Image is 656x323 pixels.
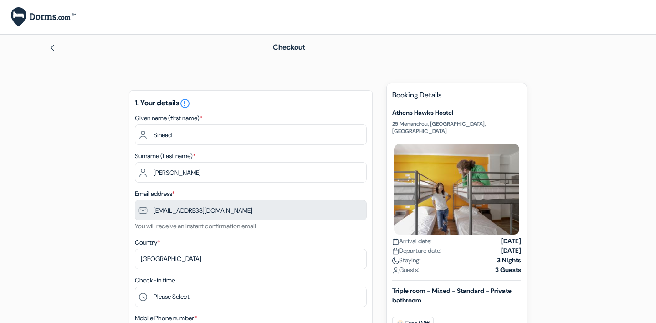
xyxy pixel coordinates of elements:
[135,162,367,183] input: Enter last name
[392,248,399,255] img: calendar.svg
[135,189,174,199] label: Email address
[179,98,190,109] i: error_outline
[392,287,512,304] b: Triple room - Mixed - Standard - Private bathroom
[392,256,421,265] span: Staying:
[135,313,197,323] label: Mobile Phone number
[135,238,160,247] label: Country
[135,151,195,161] label: Surname (Last name)
[273,42,305,52] span: Checkout
[392,238,399,245] img: calendar.svg
[135,200,367,220] input: Enter email address
[497,256,521,265] strong: 3 Nights
[49,44,56,51] img: left_arrow.svg
[495,265,521,275] strong: 3 Guests
[135,113,202,123] label: Given name (first name)
[392,267,399,274] img: user_icon.svg
[135,124,367,145] input: Enter first name
[135,222,256,230] small: You will receive an instant confirmation email
[392,246,441,256] span: Departure date:
[392,265,419,275] span: Guests:
[392,257,399,264] img: moon.svg
[135,98,367,109] h5: 1. Your details
[179,98,190,108] a: error_outline
[501,236,521,246] strong: [DATE]
[392,91,521,105] h5: Booking Details
[392,109,521,117] h5: Athens Hawks Hostel
[11,7,76,27] img: Dorms.com
[501,246,521,256] strong: [DATE]
[392,236,432,246] span: Arrival date:
[135,276,175,285] label: Check-in time
[392,120,521,135] p: 25 Menandrou, [GEOGRAPHIC_DATA], [GEOGRAPHIC_DATA]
